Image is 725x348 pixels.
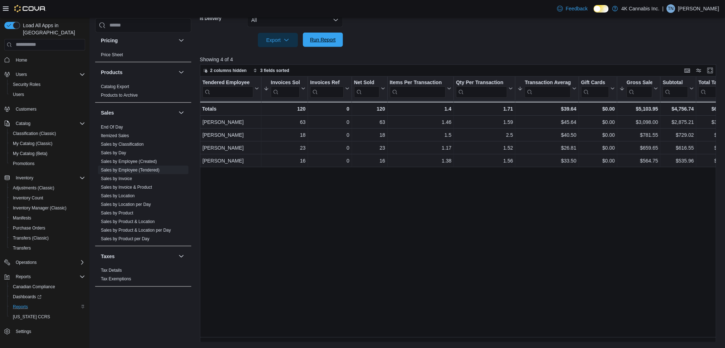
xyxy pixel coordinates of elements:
[354,79,379,97] div: Net Sold
[10,244,85,252] span: Transfers
[101,193,135,198] span: Sales by Location
[663,131,694,139] div: $729.02
[177,108,186,117] button: Sales
[101,201,151,207] span: Sales by Location per Day
[10,184,57,192] a: Adjustments (Classic)
[271,79,300,86] div: Invoices Sold
[101,141,144,147] span: Sales by Classification
[663,79,688,86] div: Subtotal
[456,156,513,165] div: 1.56
[13,141,53,146] span: My Catalog (Classic)
[581,144,615,152] div: $0.00
[13,284,55,290] span: Canadian Compliance
[13,105,85,113] span: Customers
[202,156,259,165] div: [PERSON_NAME]
[663,79,694,97] button: Subtotal
[16,260,37,265] span: Operations
[101,175,132,181] span: Sales by Invoice
[456,144,513,152] div: 1.52
[1,326,88,337] button: Settings
[706,66,715,75] button: Enter fullscreen
[627,79,652,86] div: Gross Sales
[7,90,88,100] button: Users
[101,84,129,89] a: Catalog Export
[683,66,692,75] button: Keyboard shortcuts
[663,156,694,165] div: $535.96
[101,124,123,129] a: End Of Day
[13,82,40,87] span: Security Roles
[271,79,300,97] div: Invoices Sold
[264,131,305,139] div: 18
[581,118,615,126] div: $0.00
[310,36,336,43] span: Run Report
[310,131,349,139] div: 0
[1,173,88,183] button: Inventory
[101,37,118,44] h3: Pricing
[10,234,52,242] a: Transfers (Classic)
[264,144,305,152] div: 23
[663,105,694,113] div: $4,756.74
[518,118,576,126] div: $45.64
[390,144,452,152] div: 1.17
[619,79,658,97] button: Gross Sales
[7,223,88,233] button: Purchase Orders
[13,185,54,191] span: Adjustments (Classic)
[581,105,615,113] div: $0.00
[16,329,31,334] span: Settings
[663,118,694,126] div: $2,875.21
[101,150,126,155] span: Sales by Day
[95,50,191,62] div: Pricing
[202,131,259,139] div: [PERSON_NAME]
[13,314,50,320] span: [US_STATE] CCRS
[101,167,160,172] a: Sales by Employee (Tendered)
[260,68,289,73] span: 3 fields sorted
[202,79,253,97] div: Tendered Employee
[13,215,31,221] span: Manifests
[310,79,343,97] div: Invoices Ref
[390,79,446,97] div: Items Per Transaction
[13,55,85,64] span: Home
[13,70,85,79] span: Users
[202,144,259,152] div: [PERSON_NAME]
[1,257,88,267] button: Operations
[10,159,85,168] span: Promotions
[310,105,349,113] div: 0
[695,66,703,75] button: Display options
[101,202,151,207] a: Sales by Location per Day
[101,92,138,98] span: Products to Archive
[101,52,123,57] span: Price Sheet
[101,141,144,146] a: Sales by Classification
[7,129,88,139] button: Classification (Classic)
[13,151,48,156] span: My Catalog (Beta)
[101,219,155,224] a: Sales by Product & Location
[101,227,171,233] span: Sales by Product & Location per Day
[13,70,30,79] button: Users
[354,79,379,86] div: Net Sold
[10,293,44,301] a: Dashboards
[13,272,34,281] button: Reports
[619,156,658,165] div: $564.75
[101,236,150,241] span: Sales by Product per Day
[13,327,85,336] span: Settings
[354,156,385,165] div: 16
[101,210,133,216] span: Sales by Product
[619,144,658,152] div: $659.65
[264,105,305,113] div: 120
[354,118,385,126] div: 63
[518,131,576,139] div: $40.50
[456,105,513,113] div: 1.71
[13,327,34,336] a: Settings
[518,105,576,113] div: $39.64
[210,68,247,73] span: 2 columns hidden
[310,156,349,165] div: 0
[10,159,38,168] a: Promotions
[13,119,85,128] span: Catalog
[390,131,452,139] div: 1.5
[7,203,88,213] button: Inventory Manager (Classic)
[581,79,615,97] button: Gift Cards
[456,79,507,97] div: Qty Per Transaction
[594,5,609,13] input: Dark Mode
[258,33,298,47] button: Export
[101,159,157,164] a: Sales by Employee (Created)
